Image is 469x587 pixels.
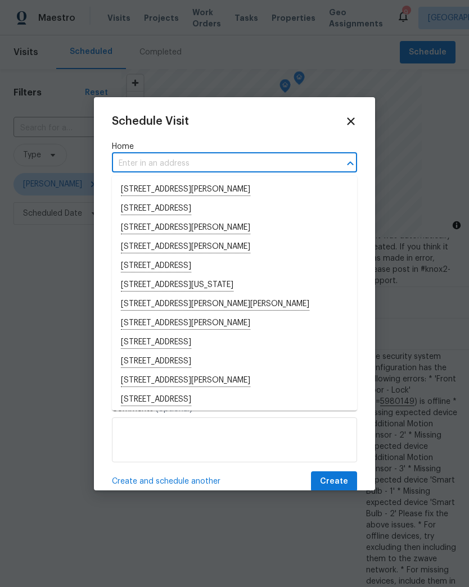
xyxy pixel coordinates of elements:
span: Create [320,475,348,489]
button: Create [311,471,357,492]
input: Enter in an address [112,155,326,172]
span: Close [345,115,357,128]
span: Create and schedule another [112,476,220,487]
button: Close [342,156,358,171]
label: Home [112,141,357,152]
span: Schedule Visit [112,116,189,127]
